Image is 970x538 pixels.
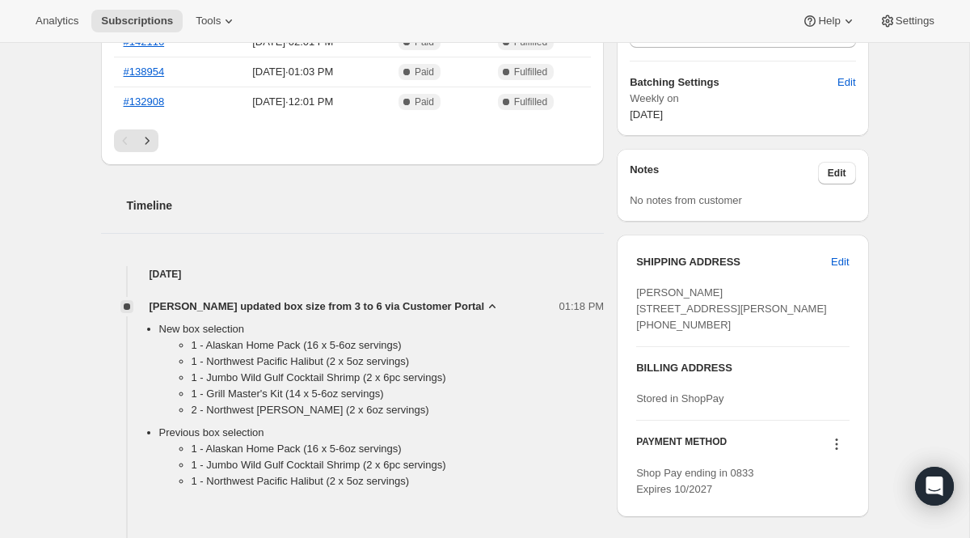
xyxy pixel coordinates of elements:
[636,286,827,331] span: [PERSON_NAME] [STREET_ADDRESS][PERSON_NAME] [PHONE_NUMBER]
[514,95,547,108] span: Fulfilled
[186,10,247,32] button: Tools
[192,441,605,457] li: 1 - Alaskan Home Pack (16 x 5-6oz servings)
[124,66,165,78] a: #138954
[192,402,605,418] li: 2 - Northwest [PERSON_NAME] (2 x 6oz servings)
[124,95,165,108] a: #132908
[792,10,866,32] button: Help
[630,74,837,91] h6: Batching Settings
[192,386,605,402] li: 1 - Grill Master's Kit (14 x 5-6oz servings)
[630,108,663,121] span: [DATE]
[159,321,605,425] li: New box selection
[828,70,865,95] button: Edit
[514,66,547,78] span: Fulfilled
[828,167,846,180] span: Edit
[150,299,485,315] span: [PERSON_NAME] updated box size from 3 to 6 via Customer Portal
[36,15,78,28] span: Analytics
[915,467,954,506] div: Open Intercom Messenger
[818,15,840,28] span: Help
[630,91,855,107] span: Weekly on
[636,392,723,405] span: Stored in ShopPay
[896,15,934,28] span: Settings
[217,94,369,110] span: [DATE] · 12:01 PM
[630,162,818,184] h3: Notes
[559,299,605,315] span: 01:18 PM
[136,129,158,152] button: Next
[192,370,605,386] li: 1 - Jumbo Wild Gulf Cocktail Shrimp (2 x 6pc servings)
[818,162,856,184] button: Edit
[630,194,742,206] span: No notes from customer
[831,254,849,270] span: Edit
[636,435,727,457] h3: PAYMENT METHOD
[196,15,221,28] span: Tools
[821,249,858,275] button: Edit
[26,10,88,32] button: Analytics
[159,425,605,496] li: Previous box selection
[192,473,605,489] li: 1 - Northwest Pacific Halibut (2 x 5oz servings)
[114,129,592,152] nav: Pagination
[217,64,369,80] span: [DATE] · 01:03 PM
[870,10,944,32] button: Settings
[101,266,605,282] h4: [DATE]
[91,10,183,32] button: Subscriptions
[636,360,849,376] h3: BILLING ADDRESS
[127,197,605,214] h2: Timeline
[192,354,605,370] li: 1 - Northwest Pacific Halibut (2 x 5oz servings)
[192,337,605,354] li: 1 - Alaskan Home Pack (16 x 5-6oz servings)
[150,299,501,315] button: [PERSON_NAME] updated box size from 3 to 6 via Customer Portal
[415,95,434,108] span: Paid
[636,254,831,270] h3: SHIPPING ADDRESS
[415,66,434,78] span: Paid
[101,15,173,28] span: Subscriptions
[192,457,605,473] li: 1 - Jumbo Wild Gulf Cocktail Shrimp (2 x 6pc servings)
[636,467,753,495] span: Shop Pay ending in 0833 Expires 10/2027
[837,74,855,91] span: Edit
